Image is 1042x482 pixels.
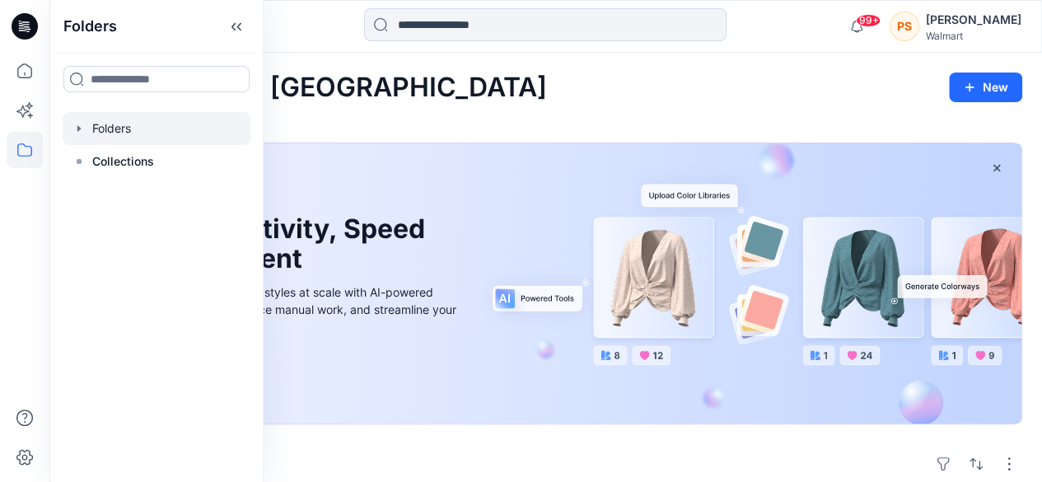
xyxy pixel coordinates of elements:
a: Discover more [90,355,460,388]
div: [PERSON_NAME] [926,10,1021,30]
p: Collections [92,152,154,171]
div: Walmart [926,30,1021,42]
div: PS [890,12,919,41]
h2: Welcome back, [GEOGRAPHIC_DATA] [69,73,547,103]
div: Explore ideas faster and recolor styles at scale with AI-powered tools that boost creativity, red... [90,283,460,335]
button: New [949,73,1022,102]
span: 99+ [856,14,881,27]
